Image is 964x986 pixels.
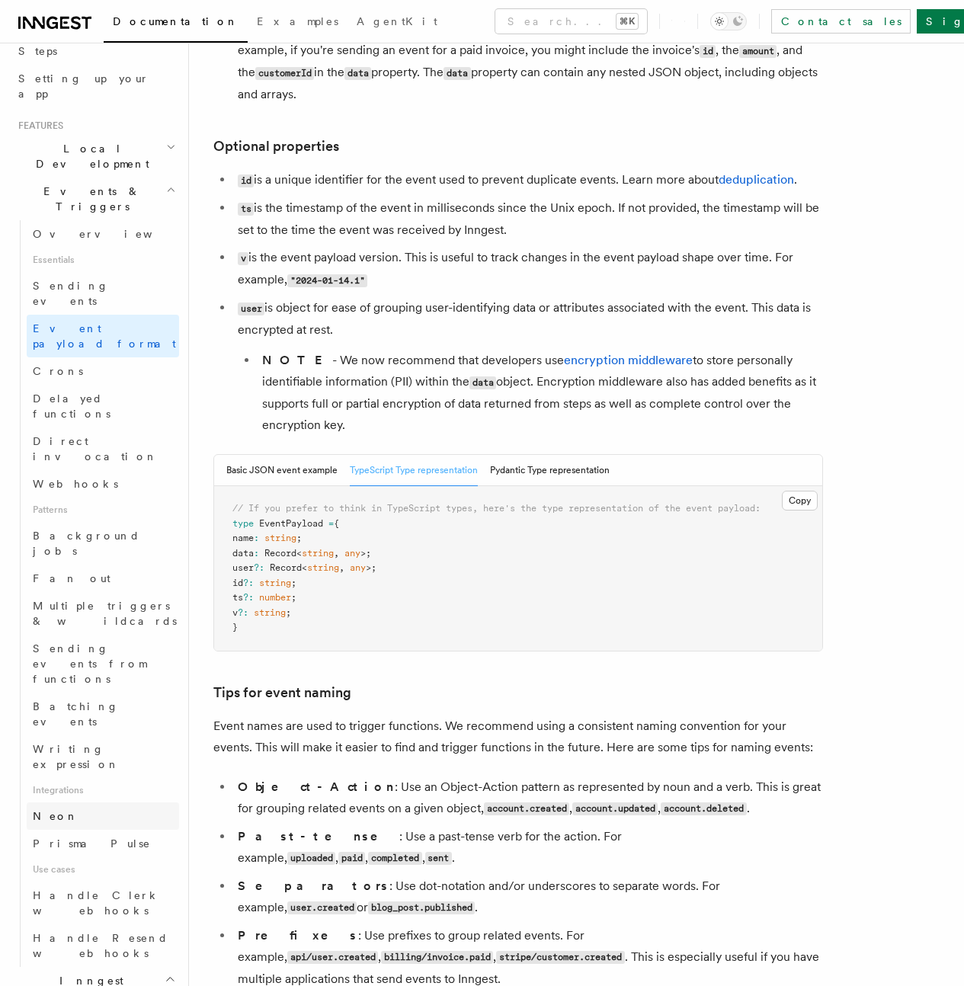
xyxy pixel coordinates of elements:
[213,136,339,157] a: Optional properties
[287,901,357,914] code: user.created
[27,830,179,857] a: Prisma Pulse
[287,852,335,865] code: uploaded
[248,5,347,41] a: Examples
[469,376,496,389] code: data
[338,852,365,865] code: paid
[291,578,296,588] span: ;
[259,592,291,603] span: number
[233,776,823,820] li: : Use an Object-Action pattern as represented by noun and a verb. This is great for grouping rela...
[33,743,120,770] span: Writing expression
[232,622,238,632] span: }
[233,247,823,291] li: is the event payload version. This is useful to track changes in the event payload shape over tim...
[33,530,140,557] span: Background jobs
[12,65,179,107] a: Setting up your app
[33,478,118,490] span: Webhooks
[444,67,470,80] code: data
[12,178,179,220] button: Events & Triggers
[232,562,254,573] span: user
[27,565,179,592] a: Fan out
[617,14,638,29] kbd: ⌘K
[344,67,371,80] code: data
[232,592,243,603] span: ts
[259,578,291,588] span: string
[307,562,339,573] span: string
[33,572,110,584] span: Fan out
[213,715,823,758] p: Event names are used to trigger functions. We recommend using a consistent naming convention for ...
[27,248,179,272] span: Essentials
[357,15,437,27] span: AgentKit
[233,169,823,191] li: is a unique identifier for the event used to prevent duplicate events. Learn more about .
[238,928,358,943] strong: Prefixes
[495,9,647,34] button: Search...⌘K
[33,700,119,728] span: Batching events
[232,518,254,529] span: type
[33,280,109,307] span: Sending events
[243,592,254,603] span: ?:
[27,693,179,735] a: Batching events
[33,392,110,420] span: Delayed functions
[12,135,179,178] button: Local Development
[27,857,179,882] span: Use cases
[233,876,823,919] li: : Use dot-notation and/or underscores to separate words. For example, or .
[27,272,179,315] a: Sending events
[27,924,179,967] a: Handle Resend webhooks
[254,562,264,573] span: ?:
[12,141,166,171] span: Local Development
[27,635,179,693] a: Sending events from functions
[33,932,168,959] span: Handle Resend webhooks
[661,802,746,815] code: account.deleted
[258,350,823,436] li: - We now recommend that developers use to store personally identifiable information (PII) within ...
[33,889,160,917] span: Handle Clerk webhooks
[238,879,389,893] strong: Separators
[27,778,179,802] span: Integrations
[33,600,177,627] span: Multiple triggers & wildcards
[296,548,302,559] span: <
[490,455,610,486] button: Pydantic Type representation
[425,852,452,865] code: sent
[287,951,378,964] code: api/user.created
[264,548,296,559] span: Record
[719,172,794,187] a: deduplication
[302,562,307,573] span: <
[232,533,254,543] span: name
[27,220,179,248] a: Overview
[213,682,351,703] a: Tips for event naming
[33,435,158,463] span: Direct invocation
[33,322,176,350] span: Event payload format
[286,607,291,618] span: ;
[254,548,259,559] span: :
[27,357,179,385] a: Crons
[264,533,296,543] span: string
[233,826,823,869] li: : Use a past-tense verb for the action. For example, , , , .
[12,184,166,214] span: Events & Triggers
[33,365,83,377] span: Crons
[700,45,716,58] code: id
[572,802,658,815] code: account.updated
[381,951,493,964] code: billing/invoice.paid
[270,562,302,573] span: Record
[27,735,179,778] a: Writing expression
[238,780,395,794] strong: Object-Action
[27,315,179,357] a: Event payload format
[302,548,334,559] span: string
[12,220,179,967] div: Events & Triggers
[366,562,376,573] span: >;
[350,562,366,573] span: any
[243,578,254,588] span: ?:
[564,353,693,367] a: encryption middleware
[27,427,179,470] a: Direct invocation
[238,303,264,315] code: user
[347,5,447,41] a: AgentKit
[254,533,259,543] span: :
[368,852,421,865] code: completed
[233,18,823,105] li: contains any data you want to associate with the event. This data will be serialized to JSON. For...
[27,470,179,498] a: Webhooks
[257,15,338,27] span: Examples
[496,951,624,964] code: stripe/customer.created
[238,252,248,265] code: v
[782,491,818,511] button: Copy
[233,197,823,241] li: is the timestamp of the event in milliseconds since the Unix epoch. If not provided, the timestam...
[484,802,569,815] code: account.created
[238,174,254,187] code: id
[334,518,339,529] span: {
